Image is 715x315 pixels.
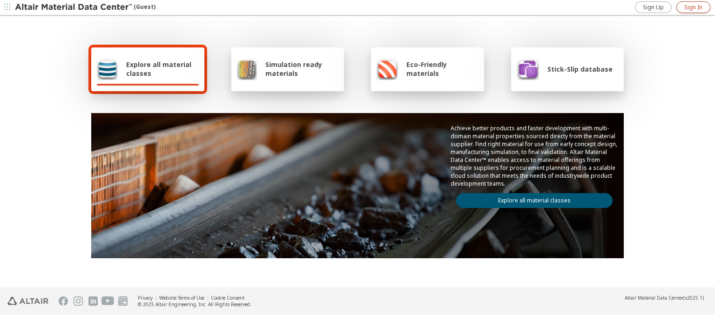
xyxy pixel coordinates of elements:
span: Explore all material classes [126,60,199,78]
p: Achieve better products and faster development with multi-domain material properties sourced dire... [451,124,618,188]
img: Explore all material classes [97,58,118,80]
a: Explore all material classes [456,193,613,208]
img: Simulation ready materials [237,58,257,80]
span: Stick-Slip database [547,65,613,74]
div: (v2025.1) [625,295,704,301]
a: Sign In [676,1,710,13]
a: Website Terms of Use [159,295,204,301]
div: (Guest) [15,3,155,12]
div: © 2025 Altair Engineering, Inc. All Rights Reserved. [138,301,251,308]
img: Stick-Slip database [517,58,539,80]
img: Altair Engineering [7,297,48,305]
a: Privacy [138,295,153,301]
a: Sign Up [635,1,672,13]
span: Altair Material Data Center [625,295,683,301]
span: Simulation ready materials [265,60,338,78]
img: Altair Material Data Center [15,3,134,12]
a: Cookie Consent [211,295,245,301]
span: Eco-Friendly materials [406,60,478,78]
span: Sign In [684,4,702,11]
span: Sign Up [643,4,664,11]
img: Eco-Friendly materials [377,58,398,80]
